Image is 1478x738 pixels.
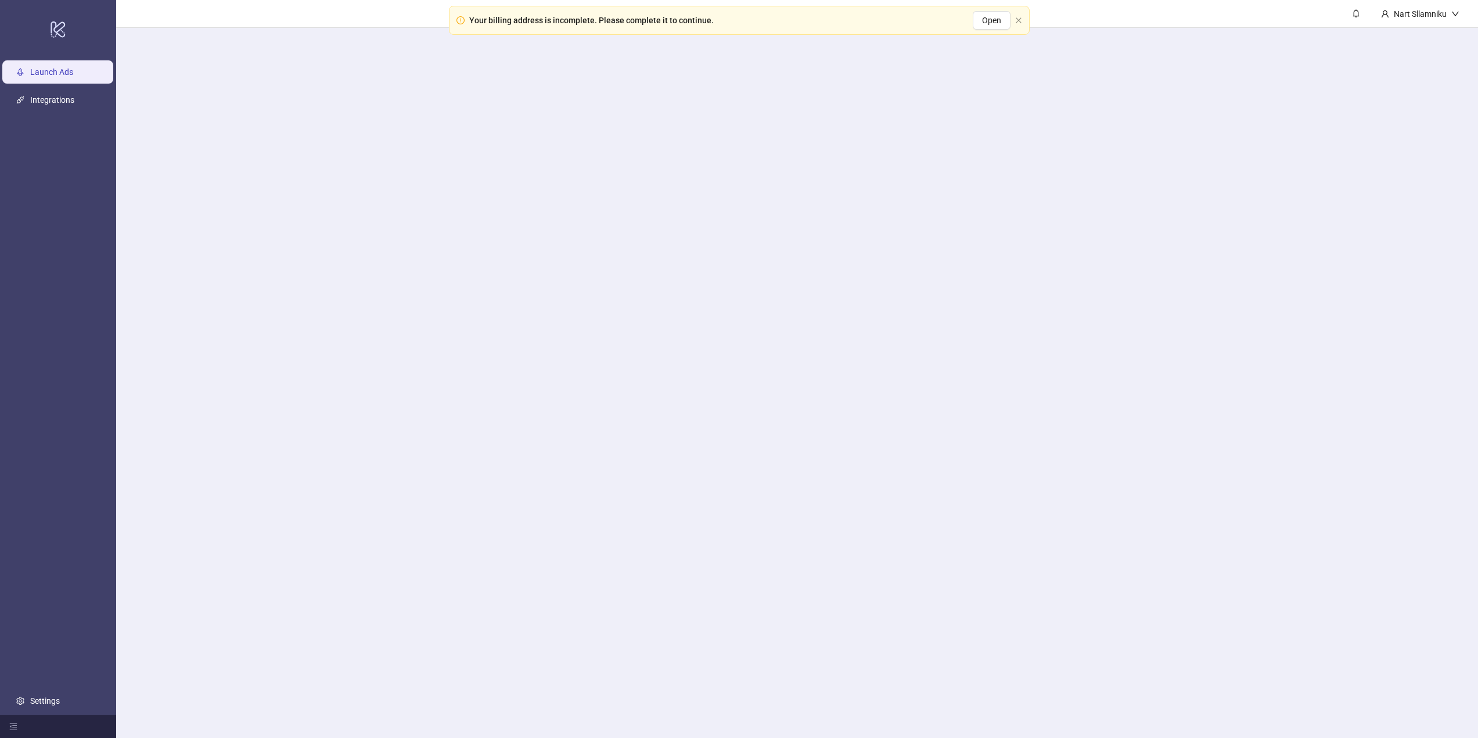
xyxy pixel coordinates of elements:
span: user [1381,10,1389,18]
span: down [1451,10,1459,18]
button: close [1015,17,1022,24]
div: Nart Sllamniku [1389,8,1451,20]
div: Your billing address is incomplete. Please complete it to continue. [469,14,714,27]
span: exclamation-circle [456,16,465,24]
button: Open [973,11,1010,30]
a: Integrations [30,95,74,105]
span: menu-fold [9,722,17,730]
a: Launch Ads [30,67,73,77]
span: Open [982,16,1001,25]
span: bell [1352,9,1360,17]
a: Settings [30,696,60,705]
